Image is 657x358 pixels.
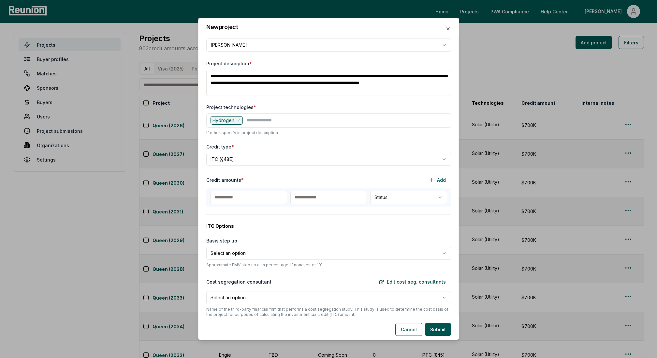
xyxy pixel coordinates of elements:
[206,143,234,150] label: Credit type
[206,307,451,317] p: Name of the third-party financial firm that performs a cost segregation study. This study is used...
[206,104,256,111] label: Project technologies
[206,177,244,184] label: Credit amounts
[395,323,422,336] button: Cancel
[206,262,451,268] p: Approximate FMV step up as a percentage. If none, enter "0".
[206,223,451,229] label: ITC Options
[423,174,451,187] button: Add
[206,61,252,66] label: Project description
[211,116,243,125] div: Hydrogen
[425,323,451,336] button: Submit
[206,130,451,135] p: If other, specify in project description
[206,24,238,30] h2: New project
[374,275,451,288] a: Edit cost seg. consultants
[206,279,271,286] label: Cost segregation consultant
[206,237,237,244] label: Basis step up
